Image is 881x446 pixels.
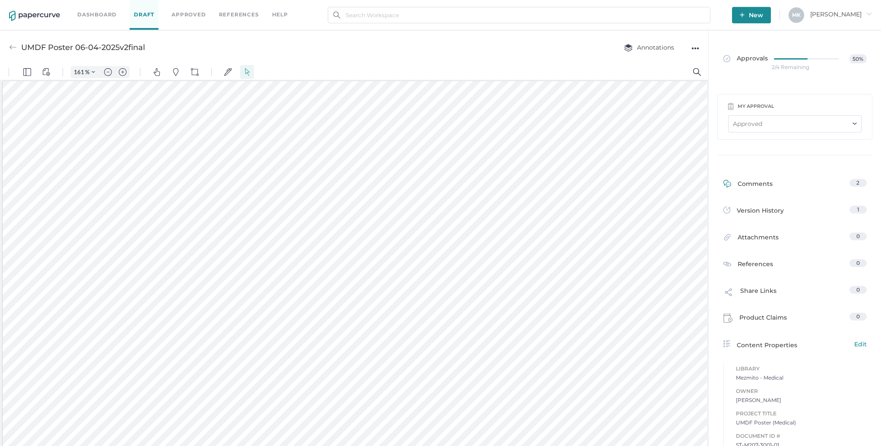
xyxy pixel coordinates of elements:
[723,206,784,218] div: Version History
[723,233,731,243] img: attachments-icon.0dd0e375.svg
[92,6,95,9] img: chevron.svg
[718,46,872,79] a: Approvals50%
[736,396,867,405] span: [PERSON_NAME]
[736,418,867,427] span: UMDF Poster (Medical)
[736,374,867,382] span: Mezmito - Medical
[723,232,779,246] div: Attachments
[71,4,85,12] input: Set zoom
[723,55,730,62] img: approved-grey.341b8de9.svg
[852,122,857,125] img: down-chevron.8e65701e.svg
[20,1,34,15] button: Panel
[219,10,259,19] a: References
[723,339,867,350] div: Content Properties
[723,54,768,64] span: Approvals
[736,431,867,441] span: Document ID #
[849,54,866,63] span: 50%
[723,180,731,190] img: comment-icon-green.53608309.svg
[810,10,872,18] span: [PERSON_NAME]
[857,206,859,213] span: 1
[221,1,235,15] button: Signatures
[728,103,733,110] img: clipboard-icon-grey.9278a0e9.svg
[736,364,867,374] span: Library
[736,386,867,396] span: Owner
[104,4,112,12] img: default-minus.svg
[119,4,127,12] img: default-plus.svg
[856,313,860,320] span: 0
[150,1,164,15] button: Pan
[9,44,17,51] img: back-arrow-grey.72011ae3.svg
[86,2,100,14] button: Zoom Controls
[615,39,683,56] button: Annotations
[42,4,50,12] img: default-viewcontrols.svg
[792,12,801,18] span: M K
[188,1,202,15] button: Shapes
[856,233,860,239] span: 0
[116,2,130,14] button: Zoom in
[723,286,867,302] a: Share Links0
[77,10,117,19] a: Dashboard
[856,260,860,266] span: 0
[9,11,60,21] img: papercurve-logo-colour.7244d18c.svg
[854,339,867,349] span: Edit
[272,10,288,19] div: help
[732,7,771,23] button: New
[723,260,731,268] img: reference-icon.cd0ee6a9.svg
[723,179,773,192] div: Comments
[21,39,145,56] div: UMDF Poster 06-04-2025v2final
[723,259,773,270] div: References
[738,101,774,111] div: my approval
[693,4,701,12] img: default-magnifying-glass.svg
[169,1,183,15] button: Pins
[733,119,762,129] div: Approved
[171,10,206,19] a: Approved
[690,1,704,15] button: Search
[85,4,89,11] span: %
[328,7,710,23] input: Search Workspace
[224,4,232,12] img: default-sign.svg
[101,2,115,14] button: Zoom out
[740,7,763,23] span: New
[723,286,776,302] div: Share Links
[153,4,161,12] img: default-pan.svg
[723,313,867,326] a: Product Claims0
[856,286,860,293] span: 0
[624,44,633,52] img: annotation-layers.cc6d0e6b.svg
[723,339,867,350] a: Content PropertiesEdit
[856,179,859,186] span: 2
[333,12,340,19] img: search.bf03fe8b.svg
[740,13,745,17] img: plus-white.e19ec114.svg
[39,1,53,15] button: View Controls
[240,1,254,15] button: Select
[243,4,251,12] img: default-select.svg
[736,409,867,418] span: Project Title
[723,179,867,192] a: Comments2
[723,259,867,270] a: References0
[723,287,734,300] img: share-link-icon.af96a55c.svg
[723,314,733,323] img: claims-icon.71597b81.svg
[723,207,730,215] img: versions-icon.ee5af6b0.svg
[723,232,867,246] a: Attachments0
[191,4,199,12] img: shapes-icon.svg
[172,4,180,12] img: default-pin.svg
[866,11,872,17] i: arrow_right
[723,313,787,326] div: Product Claims
[624,44,674,51] span: Annotations
[723,206,867,218] a: Version History1
[23,4,31,12] img: default-leftsidepanel.svg
[691,42,699,54] div: ●●●
[723,340,730,347] img: content-properties-icon.34d20aed.svg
